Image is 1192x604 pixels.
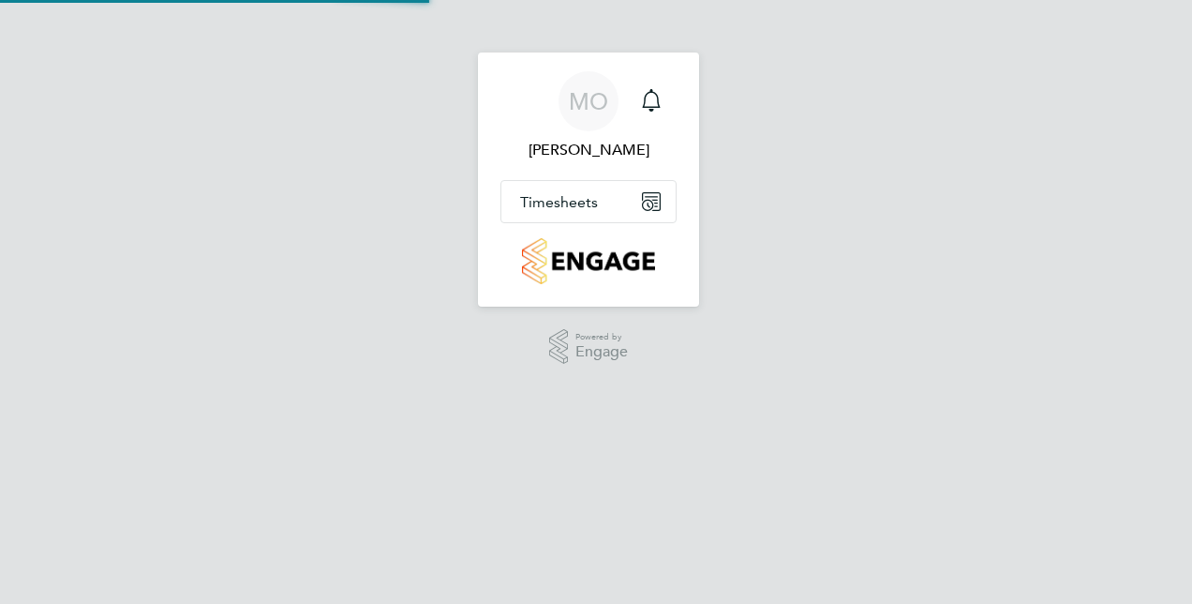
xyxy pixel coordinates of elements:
a: Powered byEngage [549,329,629,365]
span: Matthew ODowd [500,139,677,161]
span: Powered by [575,329,628,345]
button: Timesheets [501,181,676,222]
img: countryside-properties-logo-retina.png [522,238,654,284]
a: Go to home page [500,238,677,284]
span: MO [569,89,608,113]
span: Timesheets [520,193,598,211]
nav: Main navigation [478,53,699,307]
span: Engage [575,344,628,360]
a: MO[PERSON_NAME] [500,71,677,161]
